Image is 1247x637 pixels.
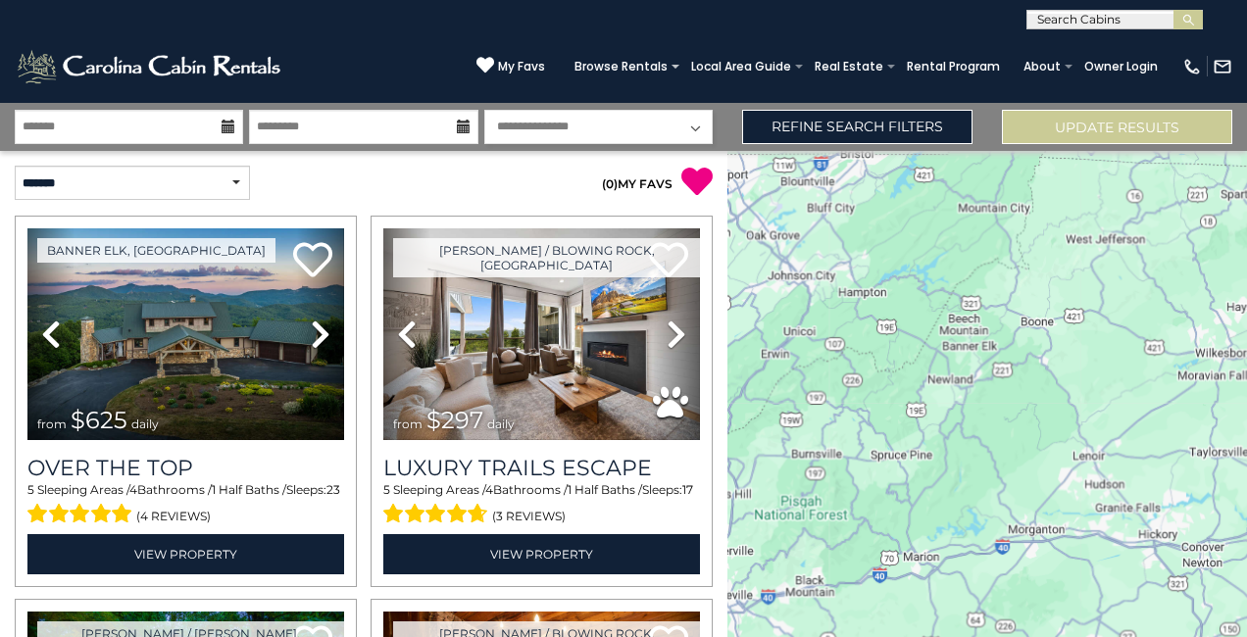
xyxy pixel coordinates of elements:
span: from [37,416,67,431]
div: Sleeping Areas / Bathrooms / Sleeps: [383,481,700,528]
img: White-1-2.png [15,47,286,86]
span: 1 Half Baths / [568,482,642,497]
span: 5 [383,482,390,497]
span: $297 [426,406,483,434]
span: 4 [485,482,493,497]
span: 1 Half Baths / [212,482,286,497]
span: $625 [71,406,127,434]
img: thumbnail_168695581.jpeg [383,228,700,440]
span: daily [131,416,159,431]
a: Browse Rentals [565,53,677,80]
span: 23 [326,482,340,497]
span: 17 [682,482,693,497]
a: Over The Top [27,455,344,481]
span: from [393,416,423,431]
img: phone-regular-white.png [1182,57,1202,76]
a: Local Area Guide [681,53,801,80]
span: daily [487,416,515,431]
a: My Favs [476,56,545,76]
a: (0)MY FAVS [602,176,673,191]
a: Refine Search Filters [742,110,973,144]
span: (3 reviews) [492,504,566,529]
span: My Favs [498,58,545,75]
a: View Property [27,534,344,574]
a: View Property [383,534,700,574]
span: 5 [27,482,34,497]
a: Banner Elk, [GEOGRAPHIC_DATA] [37,238,275,263]
span: 0 [606,176,614,191]
span: (4 reviews) [136,504,211,529]
div: Sleeping Areas / Bathrooms / Sleeps: [27,481,344,528]
a: [PERSON_NAME] / Blowing Rock, [GEOGRAPHIC_DATA] [393,238,700,277]
button: Update Results [1002,110,1232,144]
a: Add to favorites [293,240,332,282]
a: Owner Login [1074,53,1168,80]
a: About [1014,53,1071,80]
img: thumbnail_167153549.jpeg [27,228,344,440]
span: 4 [129,482,137,497]
a: Rental Program [897,53,1010,80]
img: mail-regular-white.png [1213,57,1232,76]
a: Luxury Trails Escape [383,455,700,481]
span: ( ) [602,176,618,191]
a: Real Estate [805,53,893,80]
